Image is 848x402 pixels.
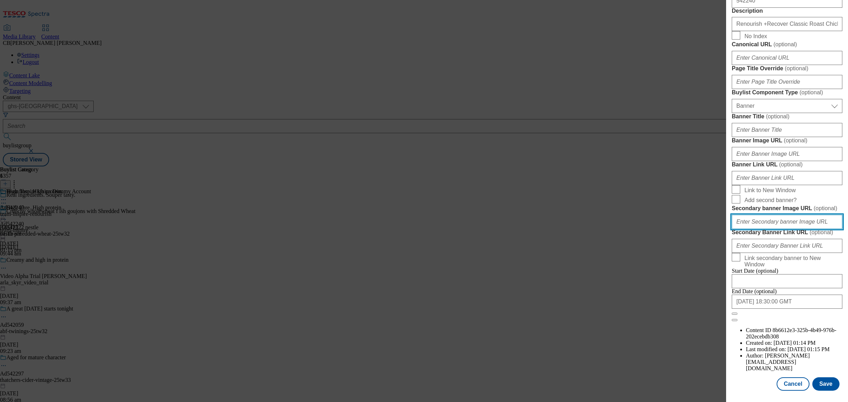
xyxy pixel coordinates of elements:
span: Add second banner? [744,197,797,203]
span: ( optional ) [800,89,823,95]
li: Author: [746,353,842,372]
label: Canonical URL [732,41,842,48]
span: ( optional ) [809,229,833,235]
span: [PERSON_NAME][EMAIL_ADDRESS][DOMAIN_NAME] [746,353,810,371]
li: Content ID [746,327,842,340]
input: Enter Date [732,295,842,309]
label: Banner Image URL [732,137,842,144]
input: Enter Secondary Banner Link URL [732,239,842,253]
label: Buylist Component Type [732,89,842,96]
input: Enter Canonical URL [732,51,842,65]
span: ( optional ) [773,41,797,47]
input: Enter Page Title Override [732,75,842,89]
span: Link secondary banner to New Window [744,255,840,268]
label: Page Title Override [732,65,842,72]
label: Description [732,8,842,14]
span: [DATE] 01:14 PM [773,340,815,346]
span: ( optional ) [766,113,790,119]
button: Save [812,377,840,391]
input: Enter Date [732,274,842,288]
input: Enter Banner Title [732,123,842,137]
input: Enter Secondary banner Image URL [732,215,842,229]
span: ( optional ) [779,161,803,167]
span: ( optional ) [785,65,808,71]
li: Created on: [746,340,842,346]
span: No Index [744,33,767,40]
input: Enter Description [732,17,842,31]
span: Link to New Window [744,187,796,194]
span: End Date (optional) [732,288,777,294]
label: Secondary banner Image URL [732,205,842,212]
span: ( optional ) [784,137,807,143]
span: [DATE] 01:15 PM [788,346,830,352]
label: Banner Title [732,113,842,120]
button: Cancel [777,377,809,391]
li: Last modified on: [746,346,842,353]
input: Enter Banner Link URL [732,171,842,185]
button: Close [732,313,737,315]
span: 8b6612e3-325b-4b49-976b-202ecebdb308 [746,327,836,339]
input: Enter Banner Image URL [732,147,842,161]
span: Start Date (optional) [732,268,778,274]
label: Secondary Banner Link URL [732,229,842,236]
span: ( optional ) [814,205,837,211]
label: Banner Link URL [732,161,842,168]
